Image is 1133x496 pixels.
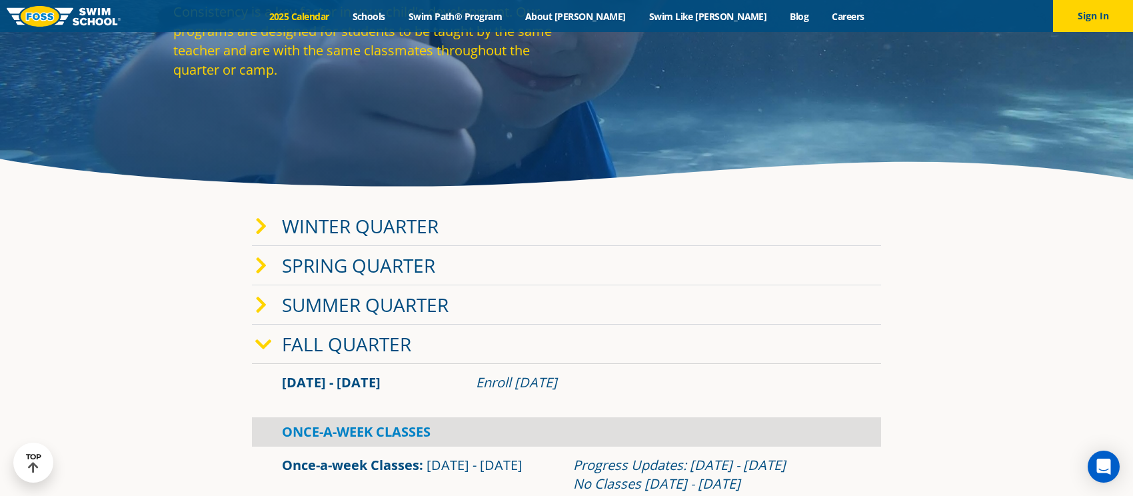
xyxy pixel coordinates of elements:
[514,10,638,23] a: About [PERSON_NAME]
[282,213,439,239] a: Winter Quarter
[257,10,341,23] a: 2025 Calendar
[282,292,449,317] a: Summer Quarter
[26,453,41,473] div: TOP
[341,10,397,23] a: Schools
[397,10,513,23] a: Swim Path® Program
[427,456,523,474] span: [DATE] - [DATE]
[282,331,411,357] a: Fall Quarter
[637,10,778,23] a: Swim Like [PERSON_NAME]
[173,2,560,79] p: Consistency is a key factor in your child's development. Our programs are designed for students t...
[573,456,851,493] div: Progress Updates: [DATE] - [DATE] No Classes [DATE] - [DATE]
[1088,451,1120,483] div: Open Intercom Messenger
[476,373,851,392] div: Enroll [DATE]
[282,373,381,391] span: [DATE] - [DATE]
[820,10,876,23] a: Careers
[282,456,419,474] a: Once-a-week Classes
[7,6,121,27] img: FOSS Swim School Logo
[778,10,820,23] a: Blog
[252,417,881,447] div: Once-A-Week Classes
[282,253,435,278] a: Spring Quarter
